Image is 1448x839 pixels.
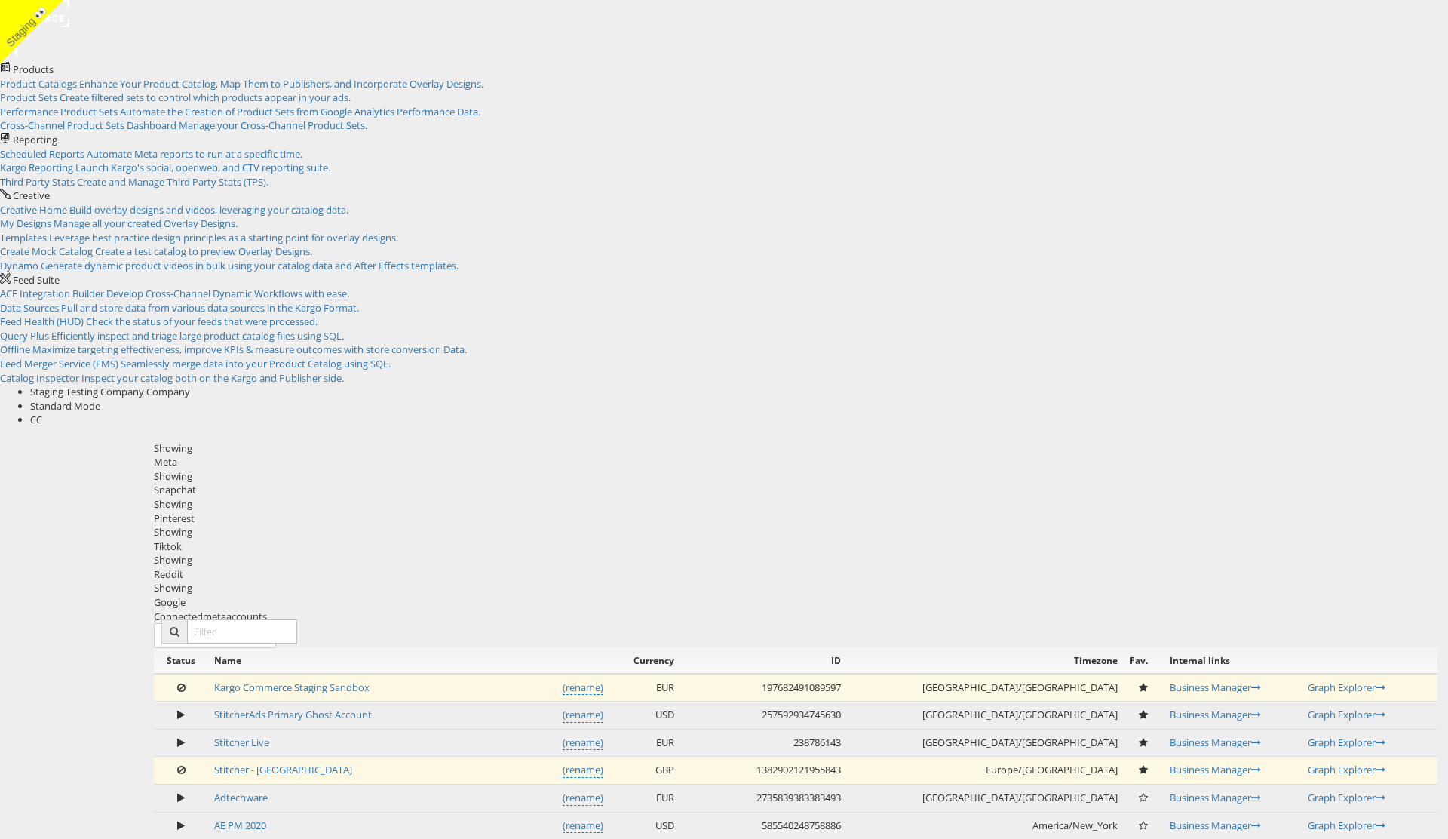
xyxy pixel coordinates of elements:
[1308,791,1385,804] a: Graph Explorer
[847,648,1124,674] th: Timezone
[563,819,603,834] a: (rename)
[1170,681,1261,694] a: Business Manager
[563,681,603,696] a: (rename)
[95,244,312,258] span: Create a test catalog to preview Overlay Designs.
[154,525,1437,539] div: Showing
[609,757,680,785] td: GBP
[1170,708,1261,721] a: Business Manager
[847,702,1124,730] td: [GEOGRAPHIC_DATA]/[GEOGRAPHIC_DATA]
[120,105,480,118] span: Automate the Creation of Product Sets from Google Analytics Performance Data.
[214,763,352,776] a: Stitcher - [GEOGRAPHIC_DATA]
[214,736,269,749] a: Stitcher Live
[609,785,680,813] td: EUR
[187,619,297,644] input: Filter
[680,757,847,785] td: 1382902121955843
[69,203,348,217] span: Build overlay designs and videos, leveraging your catalog data.
[154,648,208,674] th: Status
[214,681,370,694] a: Kargo Commerce Staging Sandbox
[154,497,1437,512] div: Showing
[30,399,100,413] span: Standard Mode
[1170,791,1261,804] a: Business Manager
[13,63,54,76] span: Products
[680,785,847,813] td: 2735839383383493
[87,147,302,161] span: Automate Meta reports to run at a specific time.
[154,469,1437,484] div: Showing
[106,287,349,300] span: Develop Cross-Channel Dynamic Workflows with ease.
[847,757,1124,785] td: Europe/[GEOGRAPHIC_DATA]
[154,441,1437,456] div: Showing
[121,357,391,370] span: Seamlessly merge data into your Product Catalog using SQL.
[680,729,847,757] td: 238786143
[77,175,268,189] span: Create and Manage Third Party Stats (TPS).
[214,708,372,721] a: StitcherAds Primary Ghost Account
[49,231,398,244] span: Leverage best practice design principles as a starting point for overlay designs.
[61,301,359,315] span: Pull and store data from various data sources in the Kargo Format.
[154,539,1437,554] div: Tiktok
[179,118,367,132] span: Manage your Cross-Channel Product Sets.
[680,648,847,674] th: ID
[13,133,57,146] span: Reporting
[1308,819,1385,832] a: Graph Explorer
[154,623,276,648] button: ConnectmetaAccounts
[154,483,1437,497] div: Snapchat
[75,161,330,174] span: Launch Kargo's social, openweb, and CTV reporting suite.
[609,729,680,757] td: EUR
[86,315,318,328] span: Check the status of your feeds that were processed.
[563,736,603,751] a: (rename)
[154,567,1437,582] div: Reddit
[51,329,344,343] span: Efficiently inspect and triage large product catalog files using SQL.
[154,595,1437,610] div: Google
[1170,736,1261,749] a: Business Manager
[154,610,1437,624] div: Connected accounts
[214,819,266,832] a: AE PM 2020
[563,791,603,806] a: (rename)
[1164,648,1302,674] th: Internal links
[847,729,1124,757] td: [GEOGRAPHIC_DATA]/[GEOGRAPHIC_DATA]
[13,189,50,202] span: Creative
[81,371,344,385] span: Inspect your catalog both on the Kargo and Publisher side.
[563,763,603,778] a: (rename)
[847,785,1124,813] td: [GEOGRAPHIC_DATA]/[GEOGRAPHIC_DATA]
[1170,763,1261,776] a: Business Manager
[41,259,459,272] span: Generate dynamic product videos in bulk using your catalog data and After Effects templates.
[563,708,603,723] a: (rename)
[30,413,42,426] span: CC
[154,581,1437,595] div: Showing
[154,455,1437,469] div: Meta
[154,512,1437,526] div: Pinterest
[1308,708,1385,721] a: Graph Explorer
[79,77,483,91] span: Enhance Your Product Catalog, Map Them to Publishers, and Incorporate Overlay Designs.
[60,91,351,104] span: Create filtered sets to control which products appear in your ads.
[203,610,226,623] span: meta
[680,674,847,702] td: 197682491089597
[214,791,268,804] a: Adtechware
[54,217,238,230] span: Manage all your created Overlay Designs.
[32,343,467,356] span: Maximize targeting effectiveness, improve KPIs & measure outcomes with store conversion Data.
[154,553,1437,567] div: Showing
[30,385,190,398] span: Staging Testing Company Company
[609,674,680,702] td: EUR
[609,648,680,674] th: Currency
[1124,648,1164,674] th: Fav.
[680,702,847,730] td: 257592934745630
[1308,763,1385,776] a: Graph Explorer
[1170,819,1261,832] a: Business Manager
[609,702,680,730] td: USD
[1308,681,1385,694] a: Graph Explorer
[1308,736,1385,749] a: Graph Explorer
[13,273,60,287] span: Feed Suite
[208,648,609,674] th: Name
[847,674,1124,702] td: [GEOGRAPHIC_DATA]/[GEOGRAPHIC_DATA]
